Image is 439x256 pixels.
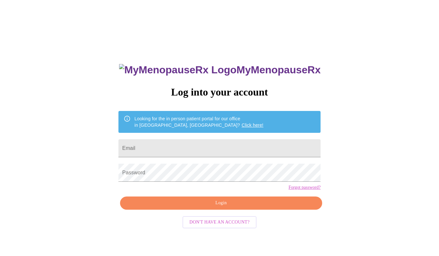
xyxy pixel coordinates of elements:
div: Looking for the in person patient portal for our office in [GEOGRAPHIC_DATA], [GEOGRAPHIC_DATA]? [135,113,264,131]
span: Login [127,199,315,207]
button: Login [120,197,322,210]
a: Don't have an account? [181,219,258,224]
a: Forgot password? [288,185,321,190]
img: MyMenopauseRx Logo [119,64,236,76]
a: Click here! [242,123,264,128]
h3: MyMenopauseRx [119,64,321,76]
button: Don't have an account? [182,216,257,229]
span: Don't have an account? [190,218,250,226]
h3: Log into your account [118,86,321,98]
